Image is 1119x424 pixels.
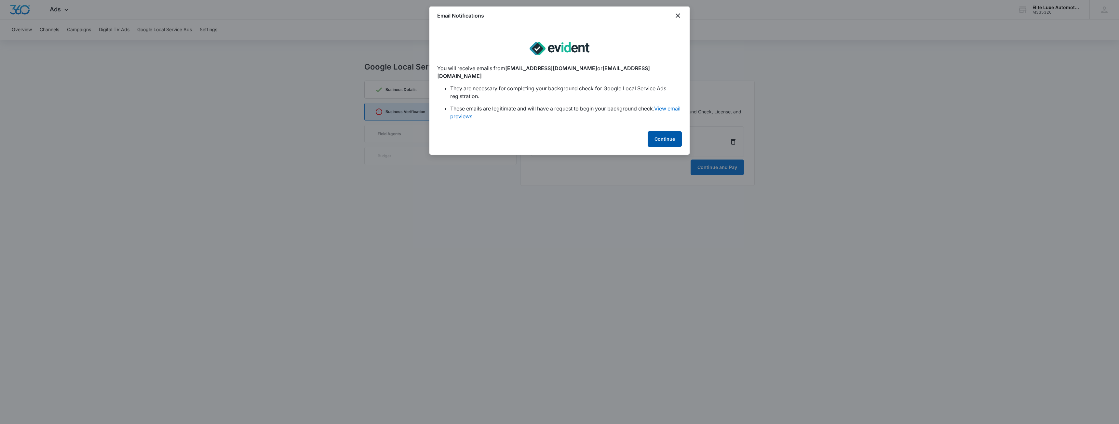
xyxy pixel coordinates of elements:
[437,12,484,19] h1: Email Notifications
[648,131,682,147] button: Continue
[437,64,682,80] p: You will receive emails from or
[450,84,682,100] li: They are necessary for completing your background check for Google Local Service Ads registration.
[530,33,589,64] img: lsa-evident
[450,105,681,120] a: View email previews
[437,65,650,79] span: [EMAIL_ADDRESS][DOMAIN_NAME]
[450,105,682,120] li: These emails are legitimate and will have a request to begin your background check.
[674,12,682,19] button: close
[505,65,597,71] span: [EMAIL_ADDRESS][DOMAIN_NAME]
